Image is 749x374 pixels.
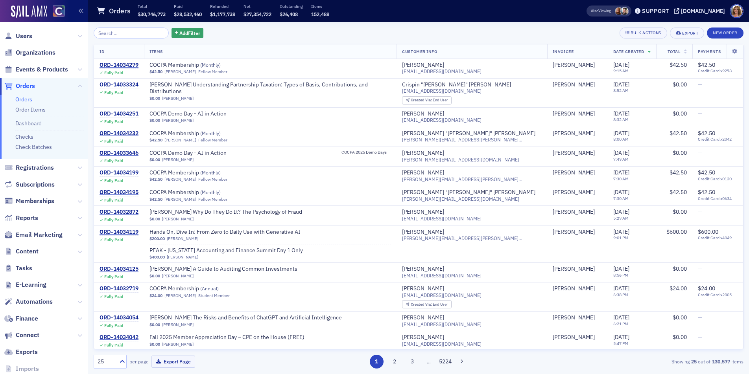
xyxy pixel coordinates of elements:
button: New Order [707,27,743,38]
a: [PERSON_NAME] [162,322,194,327]
div: [PERSON_NAME] [553,110,595,117]
p: Refunded [210,4,235,9]
a: ORD-14034119 [100,229,138,236]
button: 3 [406,355,419,368]
span: Surgent's A Guide to Auditing Common Investments [149,266,297,273]
div: Fully Paid [104,90,123,95]
a: ORD-14033646 [100,150,138,157]
span: [PERSON_NAME][EMAIL_ADDRESS][DOMAIN_NAME] [402,157,519,163]
span: [EMAIL_ADDRESS][DOMAIN_NAME] [402,68,481,74]
button: AddFilter [172,28,204,38]
span: $0.00 [149,216,160,222]
div: Also [591,8,598,13]
a: Content [4,247,39,256]
div: ORD-14034195 [100,189,138,196]
span: Fall 2025 Member Appreciation Day – CPE on the House (FREE) [149,334,304,341]
a: ORD-14034199 [100,169,138,176]
a: Crispin "[PERSON_NAME]" [PERSON_NAME] [402,81,511,88]
a: [PERSON_NAME] [162,273,194,279]
span: Automations [16,297,53,306]
a: [PERSON_NAME] [162,216,194,222]
span: Email Marketing [16,231,63,239]
span: Credit Card x9278 [698,68,738,73]
a: [PERSON_NAME] [402,209,444,216]
a: [PERSON_NAME] The Risks and Benefits of ChatGPT and Artificial Intelligence [149,314,342,321]
a: [PERSON_NAME] [553,334,595,341]
div: [PERSON_NAME] [553,81,595,88]
span: COCPA Membership [149,285,249,292]
span: $42.50 [698,189,715,196]
span: $42.50 [149,137,162,143]
span: ( Annual ) [200,285,219,291]
span: — [698,110,702,117]
button: [DOMAIN_NAME] [674,8,728,14]
div: Fully Paid [104,217,123,222]
span: Items [149,49,163,54]
button: 2 [387,355,401,368]
span: $42.50 [698,61,715,68]
span: Surgent's The Risks and Benefits of ChatGPT and Artificial Intelligence [149,314,342,321]
span: [EMAIL_ADDRESS][DOMAIN_NAME] [402,88,481,94]
span: [PERSON_NAME][EMAIL_ADDRESS][PERSON_NAME][DOMAIN_NAME] [402,137,541,143]
span: $42.50 [670,189,687,196]
a: COCPA Membership (Monthly) [149,189,249,196]
a: [PERSON_NAME] [402,110,444,117]
div: [PERSON_NAME] [402,62,444,69]
span: ( Monthly ) [200,62,221,68]
span: Date Created [613,49,644,54]
span: Brian Comiskey [553,62,602,69]
span: COCPA Membership [149,130,249,137]
img: SailAMX [53,5,65,17]
time: 7:49 AM [613,156,629,162]
span: [DATE] [613,228,629,235]
a: [PERSON_NAME] [553,285,595,292]
span: PEAK - Colorado Accounting and Finance Summit Day 1 Only [149,247,303,254]
a: ORD-14034125 [100,266,138,273]
span: Surgent's Understanding Partnership Taxation: Types of Basis, Contributions, and Distributions [149,81,391,95]
img: SailAMX [11,5,47,18]
div: [PERSON_NAME] [553,130,595,137]
a: [PERSON_NAME] [164,69,196,74]
span: ( Monthly ) [200,189,221,195]
span: — [698,208,702,215]
span: Created Via : [411,97,433,103]
a: COCPA Membership (Monthly) [149,62,249,69]
span: [EMAIL_ADDRESS][DOMAIN_NAME] [402,117,481,123]
a: ORD-14034042 [100,334,138,341]
span: Add Filter [179,29,200,37]
button: 1 [370,355,384,368]
a: COCPA Membership (Monthly) [149,169,249,176]
div: Fully Paid [104,119,123,124]
span: $0.00 [673,208,687,215]
span: Sheila Duggan [615,7,623,15]
button: 5224 [439,355,452,368]
a: PEAK - [US_STATE] Accounting and Finance Summit Day 1 Only [149,247,303,254]
span: $27,354,722 [244,11,271,17]
span: Adam Clapp [553,229,602,236]
span: COCPA Membership [149,189,249,196]
span: [DATE] [613,61,629,68]
a: ORD-14034232 [100,130,138,137]
p: Net [244,4,271,9]
a: Automations [4,297,53,306]
span: $0.00 [673,149,687,156]
a: [PERSON_NAME] [167,236,198,241]
span: $0.00 [149,118,160,123]
a: [PERSON_NAME] [402,169,444,176]
span: Profile [730,4,743,18]
span: $0.00 [149,96,160,101]
span: Viewing [591,8,611,14]
a: [PERSON_NAME] [553,150,595,157]
div: Fully Paid [104,198,123,203]
a: [PERSON_NAME] [162,96,194,101]
span: $42.50 [670,61,687,68]
span: Pamela Galey-Coleman [553,150,602,157]
span: Surgent's Why Do They Do It? The Psychology of Fraud [149,209,302,216]
span: Subscriptions [16,180,55,189]
span: — [698,149,702,156]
